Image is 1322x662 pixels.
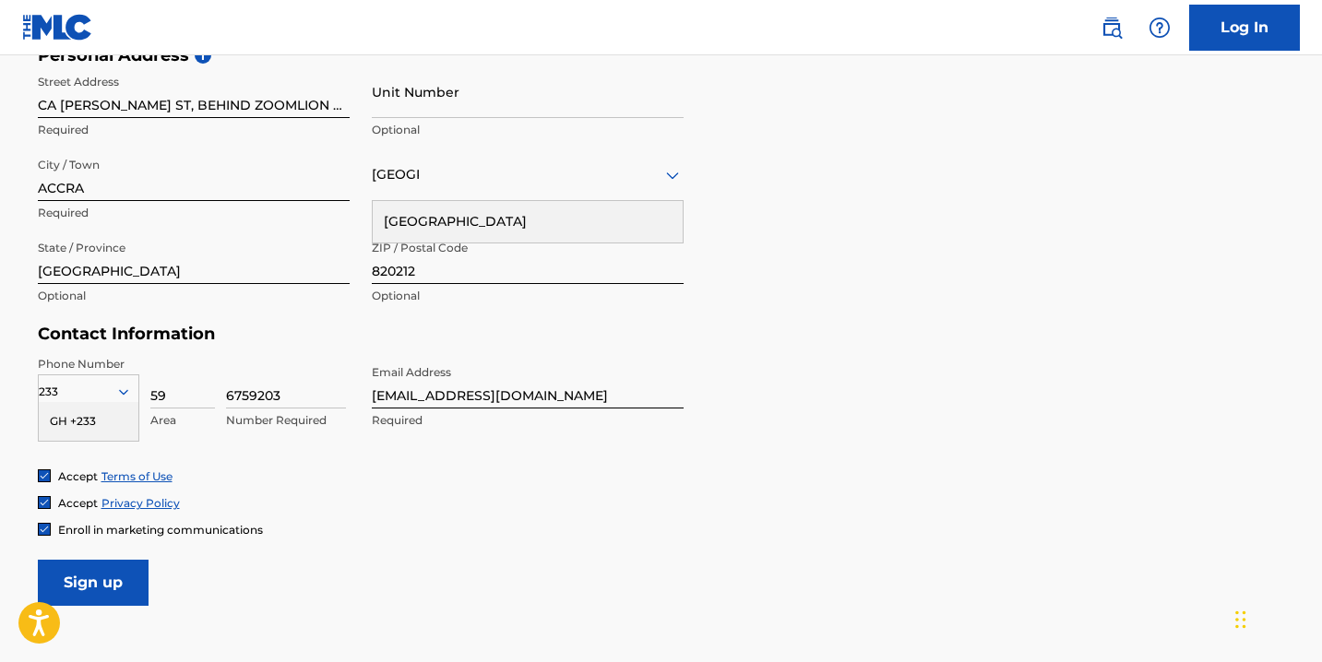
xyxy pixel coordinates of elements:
div: Help [1141,9,1178,46]
div: [GEOGRAPHIC_DATA] [373,201,683,242]
img: checkbox [39,524,50,535]
p: Required [38,122,350,138]
span: Accept [58,496,98,510]
span: Enroll in marketing communications [58,523,263,537]
a: Terms of Use [101,469,173,483]
p: Optional [38,288,350,304]
iframe: Chat Widget [1230,573,1322,662]
a: Log In [1189,5,1300,51]
span: Accept [58,469,98,483]
img: checkbox [39,497,50,508]
img: help [1149,17,1171,39]
p: Area [150,412,215,429]
p: Required [372,412,684,429]
div: GH +233 [39,402,138,441]
img: search [1101,17,1123,39]
h5: Contact Information [38,324,684,345]
p: Number Required [226,412,346,429]
p: Required [38,205,350,221]
p: Optional [372,288,684,304]
img: MLC Logo [22,14,93,41]
a: Public Search [1093,9,1130,46]
img: checkbox [39,470,50,481]
a: Privacy Policy [101,496,180,510]
p: Optional [372,122,684,138]
div: Drag [1235,592,1246,647]
input: Sign up [38,560,149,606]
